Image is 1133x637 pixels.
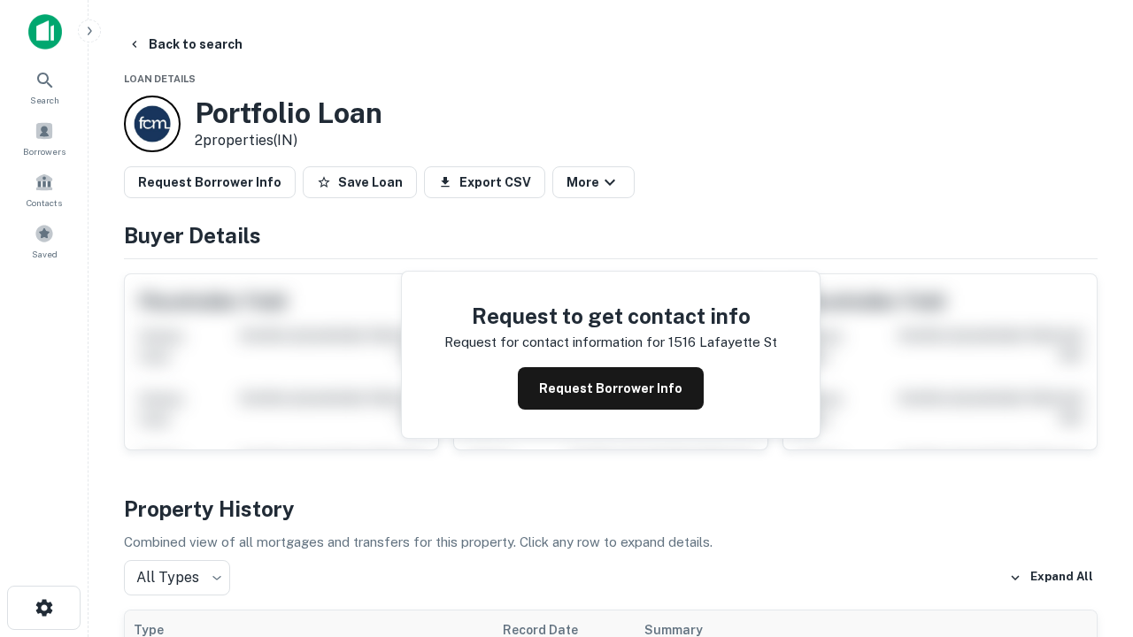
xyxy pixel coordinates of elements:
button: Back to search [120,28,250,60]
img: capitalize-icon.png [28,14,62,50]
a: Contacts [5,165,83,213]
h4: Buyer Details [124,219,1098,251]
button: Request Borrower Info [518,367,704,410]
h4: Request to get contact info [444,300,777,332]
span: Search [30,93,59,107]
span: Saved [32,247,58,261]
span: Loan Details [124,73,196,84]
h4: Property History [124,493,1098,525]
a: Search [5,63,83,111]
div: All Types [124,560,230,595]
iframe: Chat Widget [1044,495,1133,580]
button: Save Loan [303,166,417,198]
a: Saved [5,217,83,265]
p: 2 properties (IN) [195,130,382,151]
h3: Portfolio Loan [195,96,382,130]
button: Expand All [1005,564,1098,591]
a: Borrowers [5,114,83,162]
button: Export CSV [424,166,545,198]
p: Combined view of all mortgages and transfers for this property. Click any row to expand details. [124,532,1098,553]
button: More [552,166,635,198]
p: Request for contact information for [444,332,665,353]
span: Contacts [27,196,62,210]
p: 1516 lafayette st [668,332,777,353]
button: Request Borrower Info [124,166,296,198]
span: Borrowers [23,144,66,158]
